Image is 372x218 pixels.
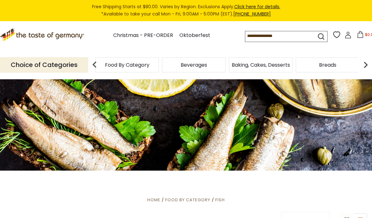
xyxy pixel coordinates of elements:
[179,31,210,40] a: Oktoberfest
[3,10,369,18] span: *Available to take your call Mon - Fri, 9:00AM - 5:00PM (EST).
[147,197,160,203] a: Home
[165,197,210,203] a: Food By Category
[215,197,225,203] a: Fish
[181,63,207,67] a: Beverages
[233,11,271,17] a: [PHONE_NUMBER]
[113,31,173,40] a: Christmas - PRE-ORDER
[105,63,149,67] a: Food By Category
[319,63,336,67] a: Breads
[232,63,290,67] a: Baking, Cakes, Desserts
[3,3,369,18] div: Free Shipping Starts at $80.00. Varies by Region. Exclusions Apply.
[359,58,372,71] img: next arrow
[234,3,280,10] a: Click here for details.
[88,58,101,71] img: previous arrow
